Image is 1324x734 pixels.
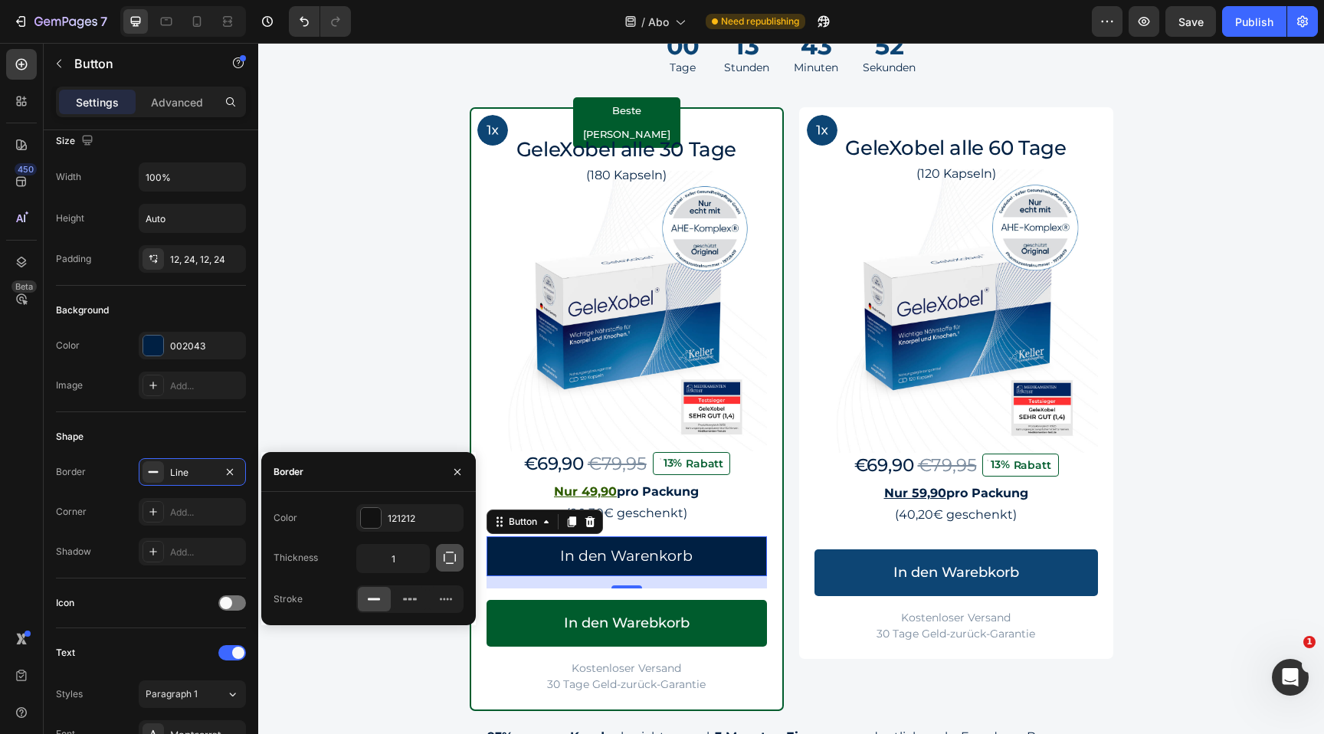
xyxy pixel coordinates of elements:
[56,252,91,266] div: Padding
[626,443,688,457] u: Nur 59,90
[648,14,669,30] span: Abo
[56,687,83,701] div: Styles
[328,408,390,434] div: €79,95
[641,14,645,30] span: /
[146,687,198,701] span: Paragraph 1
[721,15,799,28] span: Need republishing
[359,441,441,456] strong: pro Packung
[296,441,359,456] u: Nur 49,90
[274,465,303,479] div: Border
[289,6,351,37] div: Undo/Redo
[56,211,84,225] div: Height
[56,339,80,352] div: Color
[466,15,511,34] p: Stunden
[76,94,119,110] p: Settings
[408,15,442,34] p: Tage
[228,557,509,604] button: In den Warebkorb
[425,413,467,428] div: Rabatt
[56,465,86,479] div: Border
[56,131,97,152] div: Size
[1235,14,1273,30] div: Publish
[558,463,838,481] p: (40,20€ geschenkt)
[170,379,242,393] div: Add...
[274,511,297,525] div: Color
[274,551,318,565] div: Thickness
[258,43,1324,734] iframe: Design area
[302,503,434,525] p: In den Warenkorb
[316,56,421,103] p: Beste [PERSON_NAME]
[56,303,109,317] div: Background
[558,583,838,599] p: 30 Tage Geld-zurück-Garantie
[170,339,242,353] div: 002043
[11,280,37,293] div: Beta
[6,6,114,37] button: 7
[56,545,91,559] div: Shadow
[219,72,250,103] img: gempages_553638642883494974-a26f02d7-a368-43db-9a62-d53b809e3edf.svg
[556,506,840,553] button: In den Warebkorb
[74,54,205,73] p: Button
[139,680,246,708] button: Paragraph 1
[151,94,203,110] p: Advanced
[247,472,282,486] div: Button
[357,545,429,572] input: Auto
[170,253,242,267] div: 12, 24, 12, 24
[230,461,507,480] p: (90,30€ geschenkt)
[626,443,770,457] strong: pro Packung
[170,506,242,519] div: Add...
[1178,15,1204,28] span: Save
[605,15,657,34] p: Sekunden
[56,646,75,660] div: Text
[274,592,303,606] div: Stroke
[558,567,838,583] p: Kostenloser Versand
[56,596,74,610] div: Icon
[230,123,507,142] p: (180 Kapseln)
[1272,659,1309,696] iframe: Intercom live chat
[536,15,580,34] p: Minuten
[595,410,657,436] div: €69,90
[100,12,107,31] p: 7
[229,686,362,701] strong: 93% unserer Kunden
[635,513,761,547] div: In den Warebkorb
[139,205,245,232] input: Auto
[302,503,434,525] div: Rich Text Editor. Editing area: main
[170,546,242,559] div: Add...
[56,430,84,444] div: Shape
[753,415,795,430] div: Rabatt
[15,163,37,175] div: 450
[230,94,507,120] p: GeleXobel alle 30 Tage
[658,410,720,436] div: €79,95
[388,512,460,526] div: 121212
[1165,6,1216,37] button: Save
[56,170,81,184] div: Width
[558,122,838,140] p: (120 Kapseln)
[228,493,509,534] button: <p>In den Warenkorb</p>
[731,415,752,428] div: 13%
[1303,636,1316,648] span: 1
[75,685,991,703] p: berichten nach von deutlich mehr Freude an Bewegung
[549,72,579,103] img: gempages_553638642883494974-a26f02d7-a368-43db-9a62-d53b809e3edf.svg
[306,563,431,598] div: In den Warebkorb
[230,618,507,634] p: Kostenloser Versand
[457,686,585,701] strong: 3 Monaten Einname
[56,505,87,519] div: Corner
[230,634,507,650] p: 30 Tage Geld-zurück-Garantie
[139,163,245,191] input: Auto
[170,466,215,480] div: Line
[556,91,840,120] h2: GeleXobel alle 60 Tage
[404,413,425,427] div: 13%
[228,93,509,122] h2: Rich Text Editor. Editing area: main
[1222,6,1286,37] button: Publish
[56,378,83,392] div: Image
[264,408,327,434] div: €69,90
